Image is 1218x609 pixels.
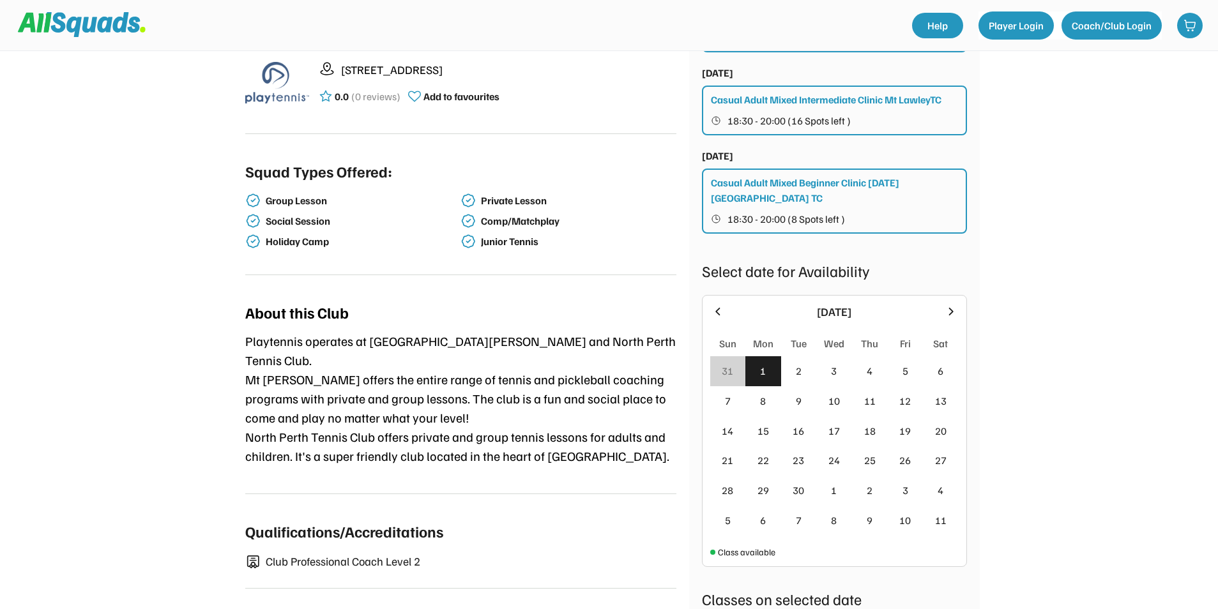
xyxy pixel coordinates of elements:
div: 9 [867,513,872,528]
div: 4 [938,483,943,498]
div: Private Lesson [481,195,674,207]
div: 22 [757,453,769,468]
div: 27 [935,453,947,468]
div: Tue [791,336,807,351]
div: 29 [757,483,769,498]
img: check-verified-01.svg [461,193,476,208]
img: check-verified-01.svg [461,234,476,249]
div: 11 [935,513,947,528]
div: 12 [899,393,911,409]
div: Social Session [266,215,459,227]
div: 1 [831,483,837,498]
div: 11 [864,393,876,409]
div: 23 [793,453,804,468]
div: Junior Tennis [481,236,674,248]
div: 10 [899,513,911,528]
span: 18:30 - 20:00 (8 Spots left ) [727,214,845,224]
div: 3 [902,483,908,498]
div: Add to favourites [423,89,499,104]
div: (0 reviews) [351,89,400,104]
div: 6 [938,363,943,379]
div: 2 [796,363,802,379]
div: [DATE] [732,303,937,320]
div: 25 [864,453,876,468]
div: 9 [796,393,802,409]
img: check-verified-01.svg [245,213,261,229]
div: 15 [757,423,769,439]
div: Sun [719,336,736,351]
img: Squad%20Logo.svg [18,12,146,36]
div: About this Club [245,301,349,324]
div: 4 [867,363,872,379]
div: 30 [793,483,804,498]
div: 8 [760,393,766,409]
div: 1 [760,363,766,379]
div: Holiday Camp [266,236,459,248]
div: Select date for Availability [702,259,967,282]
div: Sat [933,336,948,351]
img: shopping-cart-01%20%281%29.svg [1184,19,1196,32]
div: 5 [902,363,908,379]
div: Comp/Matchplay [481,215,674,227]
div: [DATE] [702,148,733,163]
div: Fri [900,336,911,351]
img: check-verified-01.svg [461,213,476,229]
button: Player Login [978,11,1054,40]
div: 26 [899,453,911,468]
div: [DATE] [702,65,733,80]
div: Casual Adult Mixed Intermediate Clinic Mt LawleyTC [711,92,941,107]
div: 5 [725,513,731,528]
div: Club Professional Coach Level 2 [266,553,676,570]
div: 6 [760,513,766,528]
button: Coach/Club Login [1062,11,1162,40]
img: playtennis%20blue%20logo%201.png [245,50,309,114]
div: Playtennis operates at [GEOGRAPHIC_DATA][PERSON_NAME] and North Perth Tennis Club. Mt [PERSON_NAM... [245,331,676,465]
div: 21 [722,453,733,468]
img: certificate-01.svg [245,555,261,569]
span: 18:30 - 20:00 (16 Spots left ) [727,116,851,126]
img: check-verified-01.svg [245,234,261,249]
div: 14 [722,423,733,439]
button: 18:30 - 20:00 (16 Spots left ) [711,112,959,129]
div: Thu [861,336,878,351]
div: 3 [831,363,837,379]
div: 24 [828,453,840,468]
div: 17 [828,423,840,439]
div: 10 [828,393,840,409]
div: [STREET_ADDRESS] [341,61,676,79]
div: 19 [899,423,911,439]
div: Casual Adult Mixed Beginner Clinic [DATE] [GEOGRAPHIC_DATA] TC [711,175,959,206]
div: 13 [935,393,947,409]
div: 28 [722,483,733,498]
div: 18 [864,423,876,439]
img: check-verified-01.svg [245,193,261,208]
div: Group Lesson [266,195,459,207]
div: Class available [718,545,775,559]
div: 7 [725,393,731,409]
div: 0.0 [335,89,349,104]
div: 7 [796,513,802,528]
a: Help [912,13,963,38]
button: 18:30 - 20:00 (8 Spots left ) [711,211,959,227]
div: Wed [824,336,844,351]
div: Squad Types Offered: [245,160,392,183]
div: 31 [722,363,733,379]
div: 20 [935,423,947,439]
div: Mon [753,336,773,351]
div: 16 [793,423,804,439]
div: 8 [831,513,837,528]
div: Qualifications/Accreditations [245,520,443,543]
div: 2 [867,483,872,498]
